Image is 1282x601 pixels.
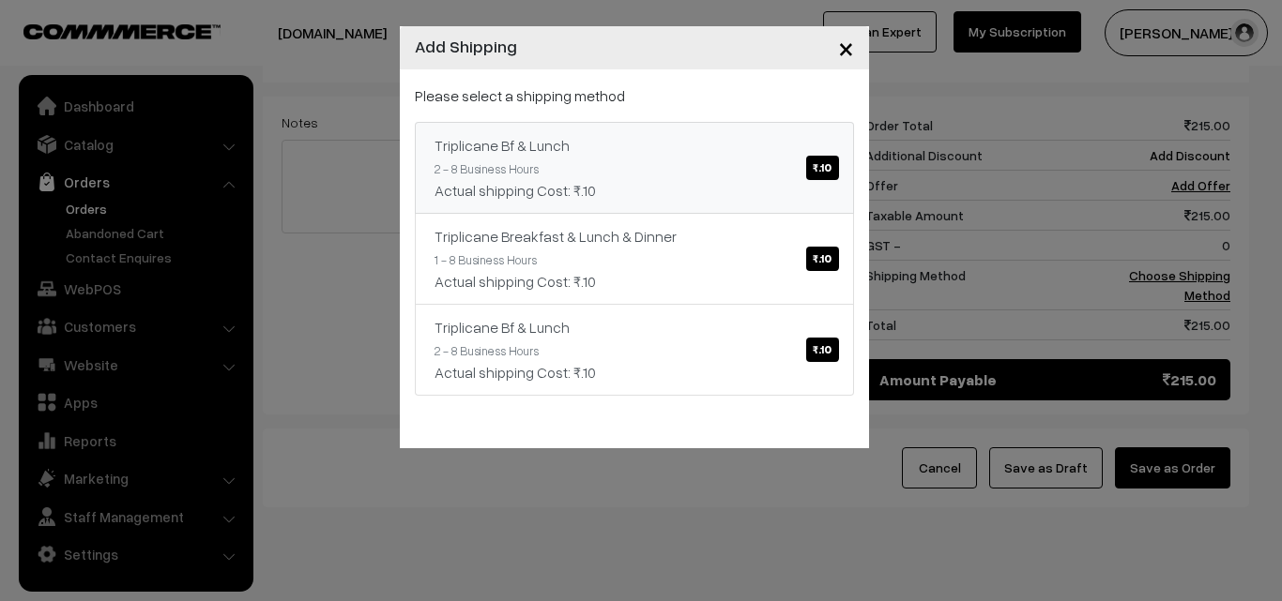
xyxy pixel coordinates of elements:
[838,30,854,65] span: ×
[806,156,838,180] span: ₹.10
[435,343,539,358] small: 2 - 8 Business Hours
[806,247,838,271] span: ₹.10
[435,179,834,202] div: Actual shipping Cost: ₹.10
[435,252,537,267] small: 1 - 8 Business Hours
[806,338,838,362] span: ₹.10
[435,361,834,383] div: Actual shipping Cost: ₹.10
[435,316,834,338] div: Triplicane Bf & Lunch
[435,225,834,248] div: Triplicane Breakfast & Lunch & Dinner
[415,122,854,214] a: Triplicane Bf & Lunch₹.10 2 - 8 Business HoursActual shipping Cost: ₹.10
[415,34,517,59] h4: Add Shipping
[435,161,539,176] small: 2 - 8 Business Hours
[415,213,854,305] a: Triplicane Breakfast & Lunch & Dinner₹.10 1 - 8 Business HoursActual shipping Cost: ₹.10
[823,19,869,77] button: Close
[415,84,854,107] p: Please select a shipping method
[435,134,834,157] div: Triplicane Bf & Lunch
[435,270,834,293] div: Actual shipping Cost: ₹.10
[415,304,854,396] a: Triplicane Bf & Lunch₹.10 2 - 8 Business HoursActual shipping Cost: ₹.10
